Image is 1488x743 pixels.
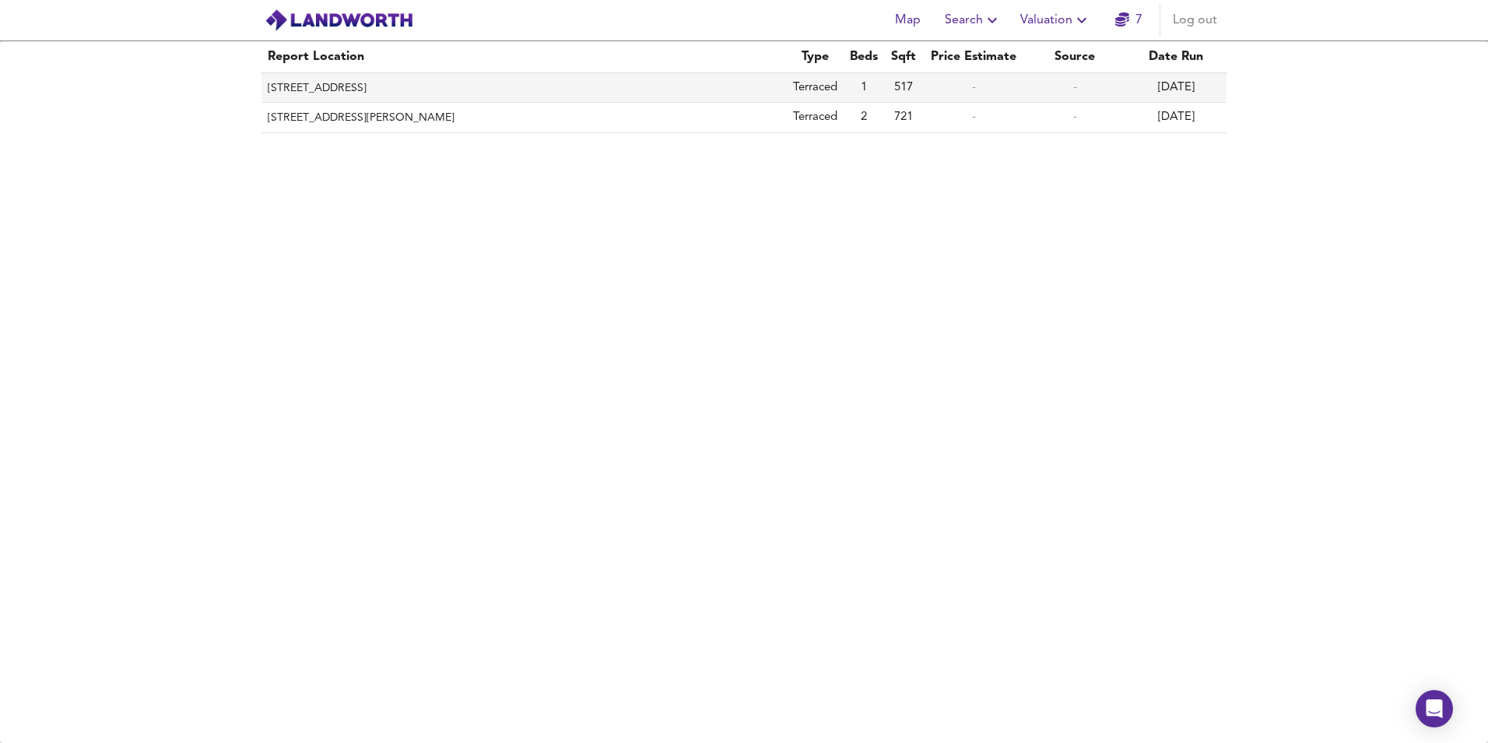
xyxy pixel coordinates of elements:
span: Search [945,9,1002,31]
span: Valuation [1020,9,1091,31]
th: [STREET_ADDRESS] [261,73,787,103]
td: Terraced [787,103,844,132]
td: 2 [844,103,884,132]
td: 721 [884,103,923,132]
div: Sqft [890,48,917,66]
td: Terraced [787,73,844,103]
div: Source [1030,48,1119,66]
button: Log out [1167,5,1223,36]
img: logo [265,9,413,32]
span: - [1073,82,1077,93]
span: - [1073,111,1077,123]
th: [STREET_ADDRESS][PERSON_NAME] [261,103,787,132]
div: Open Intercom Messenger [1416,690,1453,727]
button: Map [883,5,932,36]
span: Map [889,9,926,31]
td: 1 [844,73,884,103]
button: Search [939,5,1008,36]
td: [DATE] [1125,103,1227,132]
table: simple table [246,41,1242,133]
a: 7 [1115,9,1142,31]
div: Date Run [1132,48,1220,66]
button: 7 [1104,5,1153,36]
span: - [972,82,976,93]
div: Beds [850,48,878,66]
th: Report Location [261,41,787,73]
div: Price Estimate [929,48,1018,66]
span: - [972,111,976,123]
button: Valuation [1014,5,1097,36]
td: [DATE] [1125,73,1227,103]
div: Type [793,48,837,66]
td: 517 [884,73,923,103]
span: Log out [1173,9,1217,31]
